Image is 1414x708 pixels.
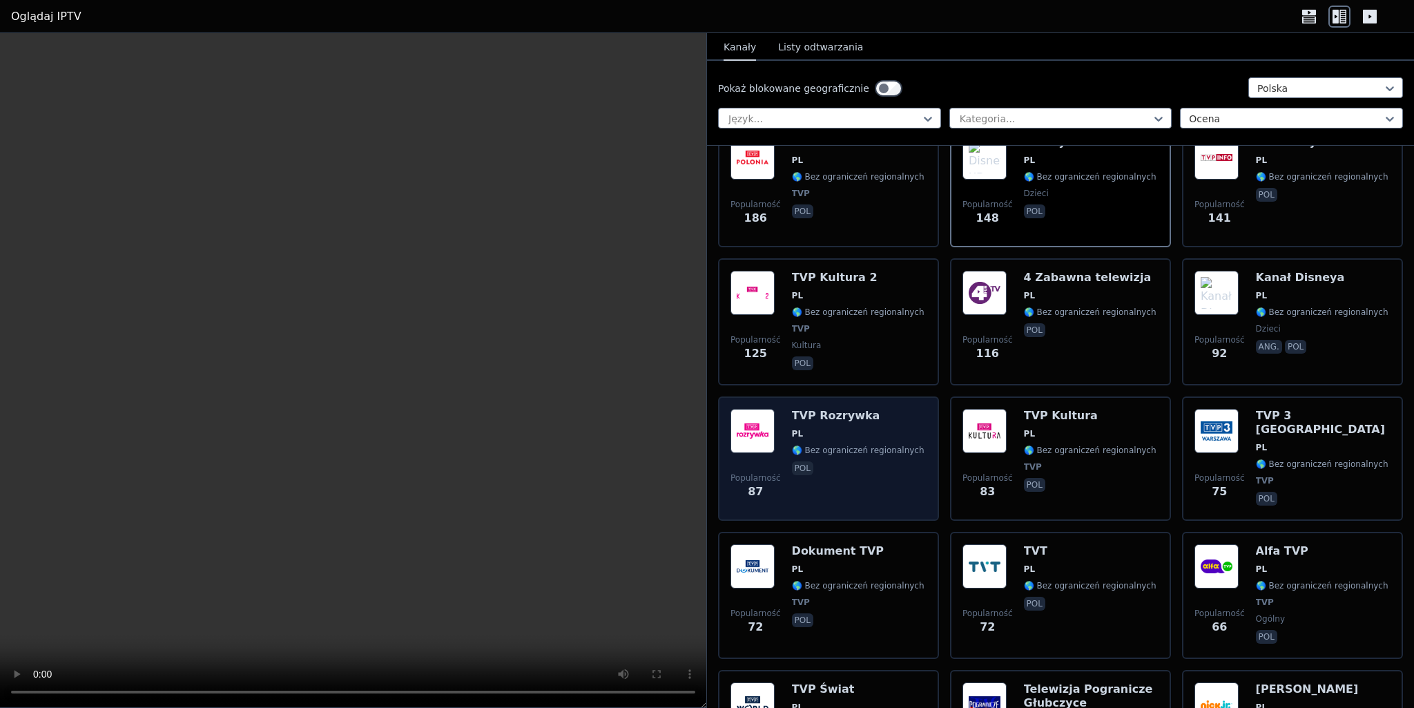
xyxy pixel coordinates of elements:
[976,347,999,360] font: 116
[1027,599,1043,609] font: pol
[1256,324,1281,334] font: dzieci
[1208,211,1231,224] font: 141
[795,358,811,368] font: pol
[1259,632,1275,642] font: pol
[778,35,863,61] button: Listy odtwarzania
[1256,564,1267,574] font: PL
[730,200,781,209] font: Popularność
[792,172,924,182] font: 🌎 Bez ograniczeń regionalnych
[962,335,1013,345] font: Popularność
[724,35,756,61] button: Kanały
[792,324,810,334] font: TVP
[962,200,1013,209] font: Popularność
[792,682,855,696] font: TVP Świat
[1256,614,1285,624] font: ogólny
[962,135,1007,180] img: Disney XD
[1024,564,1035,574] font: PL
[1194,271,1239,315] img: Kanał Disneya
[792,341,822,350] font: kultura
[1194,473,1245,483] font: Popularność
[962,609,1013,618] font: Popularność
[792,597,810,607] font: TVP
[792,409,880,422] font: TVP Rozrywka
[1024,409,1098,422] font: TVP Kultura
[11,8,81,25] a: Oglądaj IPTV
[730,409,775,453] img: TVP Rozrywka
[1256,172,1388,182] font: 🌎 Bez ograniczeń regionalnych
[1256,581,1388,591] font: 🌎 Bez ograniczeń regionalnych
[1024,429,1035,439] font: PL
[748,485,763,498] font: 87
[962,473,1013,483] font: Popularność
[1256,459,1388,469] font: 🌎 Bez ograniczeń regionalnych
[730,544,775,589] img: Dokument TVP
[1024,462,1042,472] font: TVP
[744,347,767,360] font: 125
[1256,271,1345,284] font: Kanał Disneya
[1024,271,1152,284] font: 4 Zabawna telewizja
[1256,597,1274,607] font: TVP
[1027,480,1043,490] font: pol
[1256,291,1267,300] font: PL
[1194,544,1239,589] img: Alfa TVP
[962,271,1007,315] img: 4 Zabawna telewizja
[1194,135,1239,180] img: Informacje TVP
[792,446,924,455] font: 🌎 Bez ograniczeń regionalnych
[730,135,775,180] img: TVP Polonia
[778,41,863,52] font: Listy odtwarzania
[976,211,999,224] font: 148
[730,473,781,483] font: Popularność
[1024,544,1047,557] font: TVT
[1259,494,1275,504] font: pol
[748,620,763,633] font: 72
[962,544,1007,589] img: TVT
[980,485,995,498] font: 83
[1259,342,1279,352] font: ang.
[1212,620,1227,633] font: 66
[795,463,811,473] font: pol
[1194,335,1245,345] font: Popularność
[1027,325,1043,335] font: pol
[1256,443,1267,452] font: PL
[1256,307,1388,317] font: 🌎 Bez ograniczeń regionalnych
[1024,581,1156,591] font: 🌎 Bez ograniczeń regionalnych
[1288,342,1304,352] font: pol
[1212,485,1227,498] font: 75
[1212,347,1227,360] font: 92
[1024,446,1156,455] font: 🌎 Bez ograniczeń regionalnych
[1256,476,1274,486] font: TVP
[1194,609,1245,618] font: Popularność
[730,335,781,345] font: Popularność
[1256,409,1385,436] font: TVP 3 [GEOGRAPHIC_DATA]
[730,271,775,315] img: TVP Kultura 2
[1256,544,1308,557] font: Alfa TVP
[724,41,756,52] font: Kanały
[792,155,803,165] font: PL
[1024,189,1049,198] font: dzieci
[792,544,884,557] font: Dokument TVP
[795,207,811,216] font: pol
[744,211,767,224] font: 186
[792,581,924,591] font: 🌎 Bez ograniczeń regionalnych
[730,609,781,618] font: Popularność
[792,189,810,198] font: TVP
[718,83,869,94] font: Pokaż blokowane geograficznie
[962,409,1007,453] img: TVP Kultura
[11,10,81,23] font: Oglądaj IPTV
[1024,291,1035,300] font: PL
[1027,207,1043,216] font: pol
[792,429,803,439] font: PL
[792,291,803,300] font: PL
[1256,155,1267,165] font: PL
[1024,172,1156,182] font: 🌎 Bez ograniczeń regionalnych
[1194,200,1245,209] font: Popularność
[1024,155,1035,165] font: PL
[795,615,811,625] font: pol
[792,307,924,317] font: 🌎 Bez ograniczeń regionalnych
[1256,682,1359,696] font: [PERSON_NAME]
[1259,190,1275,200] font: pol
[1024,307,1156,317] font: 🌎 Bez ograniczeń regionalnych
[792,271,878,284] font: TVP Kultura 2
[980,620,995,633] font: 72
[792,564,803,574] font: PL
